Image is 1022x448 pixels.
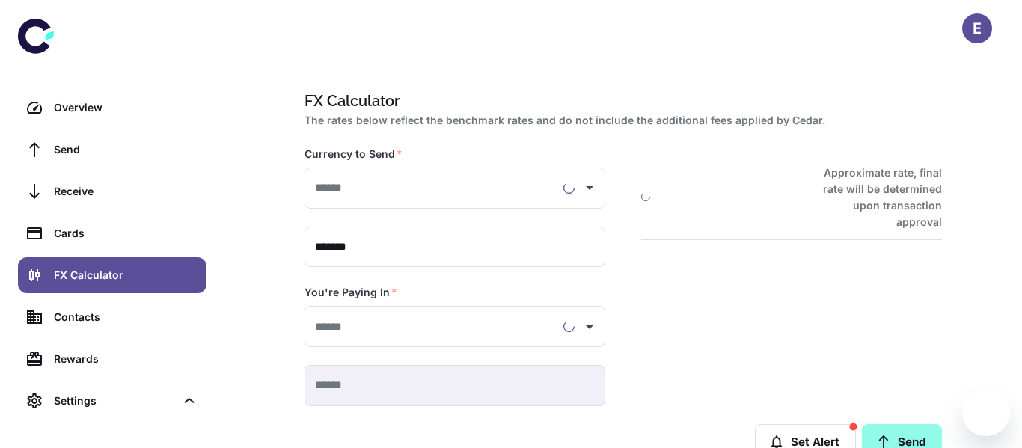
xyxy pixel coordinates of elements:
[305,90,936,112] h1: FX Calculator
[18,215,206,251] a: Cards
[54,351,198,367] div: Rewards
[54,267,198,283] div: FX Calculator
[18,383,206,419] div: Settings
[579,316,600,337] button: Open
[54,183,198,200] div: Receive
[18,257,206,293] a: FX Calculator
[18,299,206,335] a: Contacts
[962,388,1010,436] iframe: Button to launch messaging window
[54,393,175,409] div: Settings
[18,174,206,209] a: Receive
[305,285,397,300] label: You're Paying In
[54,141,198,158] div: Send
[18,341,206,377] a: Rewards
[962,13,992,43] button: E
[18,90,206,126] a: Overview
[54,309,198,325] div: Contacts
[807,165,942,230] h6: Approximate rate, final rate will be determined upon transaction approval
[579,177,600,198] button: Open
[54,225,198,242] div: Cards
[305,147,403,162] label: Currency to Send
[18,132,206,168] a: Send
[54,99,198,116] div: Overview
